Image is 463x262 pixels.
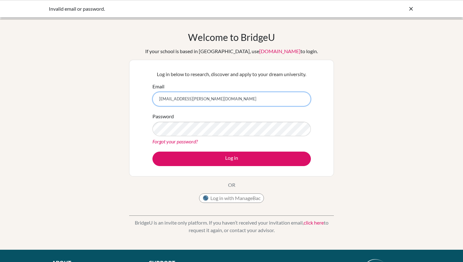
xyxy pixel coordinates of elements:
h1: Welcome to BridgeU [188,31,275,43]
p: Log in below to research, discover and apply to your dream university. [152,70,311,78]
div: If your school is based in [GEOGRAPHIC_DATA], use to login. [145,47,318,55]
button: Log in with ManageBac [199,193,264,203]
label: Password [152,113,174,120]
a: Forgot your password? [152,138,198,144]
p: BridgeU is an invite only platform. If you haven’t received your invitation email, to request it ... [129,219,334,234]
p: OR [228,181,235,189]
label: Email [152,83,164,90]
div: Invalid email or password. [49,5,320,13]
a: click here [304,220,324,226]
a: [DOMAIN_NAME] [259,48,300,54]
button: Log in [152,152,311,166]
